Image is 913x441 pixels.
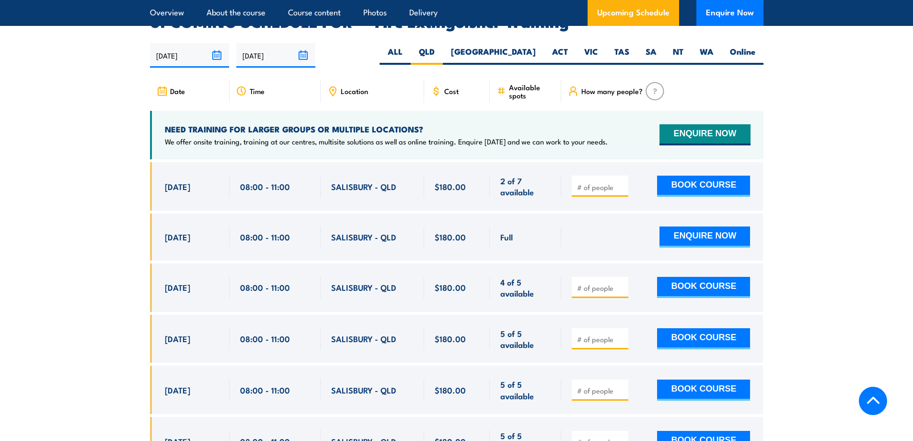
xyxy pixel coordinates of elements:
[665,46,692,65] label: NT
[500,379,551,401] span: 5 of 5 available
[657,380,750,401] button: BOOK COURSE
[331,333,396,344] span: SALISBURY - QLD
[165,282,190,293] span: [DATE]
[500,175,551,198] span: 2 of 7 available
[380,46,411,65] label: ALL
[659,226,750,248] button: ENQUIRE NOW
[577,283,625,293] input: # of people
[240,333,290,344] span: 08:00 - 11:00
[659,124,750,145] button: ENQUIRE NOW
[657,328,750,349] button: BOOK COURSE
[444,87,459,95] span: Cost
[657,277,750,298] button: BOOK COURSE
[576,46,606,65] label: VIC
[165,124,608,134] h4: NEED TRAINING FOR LARGER GROUPS OR MULTIPLE LOCATIONS?
[577,386,625,395] input: # of people
[500,328,551,350] span: 5 of 5 available
[657,176,750,197] button: BOOK COURSE
[435,231,466,242] span: $180.00
[240,231,290,242] span: 08:00 - 11:00
[165,137,608,146] p: We offer onsite training, training at our centres, multisite solutions as well as online training...
[331,384,396,395] span: SALISBURY - QLD
[165,333,190,344] span: [DATE]
[331,181,396,192] span: SALISBURY - QLD
[722,46,763,65] label: Online
[435,181,466,192] span: $180.00
[150,14,763,28] h2: UPCOMING SCHEDULE FOR - "Fire Extinguisher Training"
[509,83,555,99] span: Available spots
[435,384,466,395] span: $180.00
[236,43,315,68] input: To date
[170,87,185,95] span: Date
[331,282,396,293] span: SALISBURY - QLD
[692,46,722,65] label: WA
[435,282,466,293] span: $180.00
[150,43,229,68] input: From date
[443,46,544,65] label: [GEOGRAPHIC_DATA]
[606,46,637,65] label: TAS
[577,182,625,192] input: # of people
[577,334,625,344] input: # of people
[581,87,643,95] span: How many people?
[411,46,443,65] label: QLD
[165,384,190,395] span: [DATE]
[165,181,190,192] span: [DATE]
[250,87,265,95] span: Time
[240,282,290,293] span: 08:00 - 11:00
[500,231,513,242] span: Full
[500,276,551,299] span: 4 of 5 available
[331,231,396,242] span: SALISBURY - QLD
[240,384,290,395] span: 08:00 - 11:00
[637,46,665,65] label: SA
[240,181,290,192] span: 08:00 - 11:00
[544,46,576,65] label: ACT
[341,87,368,95] span: Location
[165,231,190,242] span: [DATE]
[435,333,466,344] span: $180.00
